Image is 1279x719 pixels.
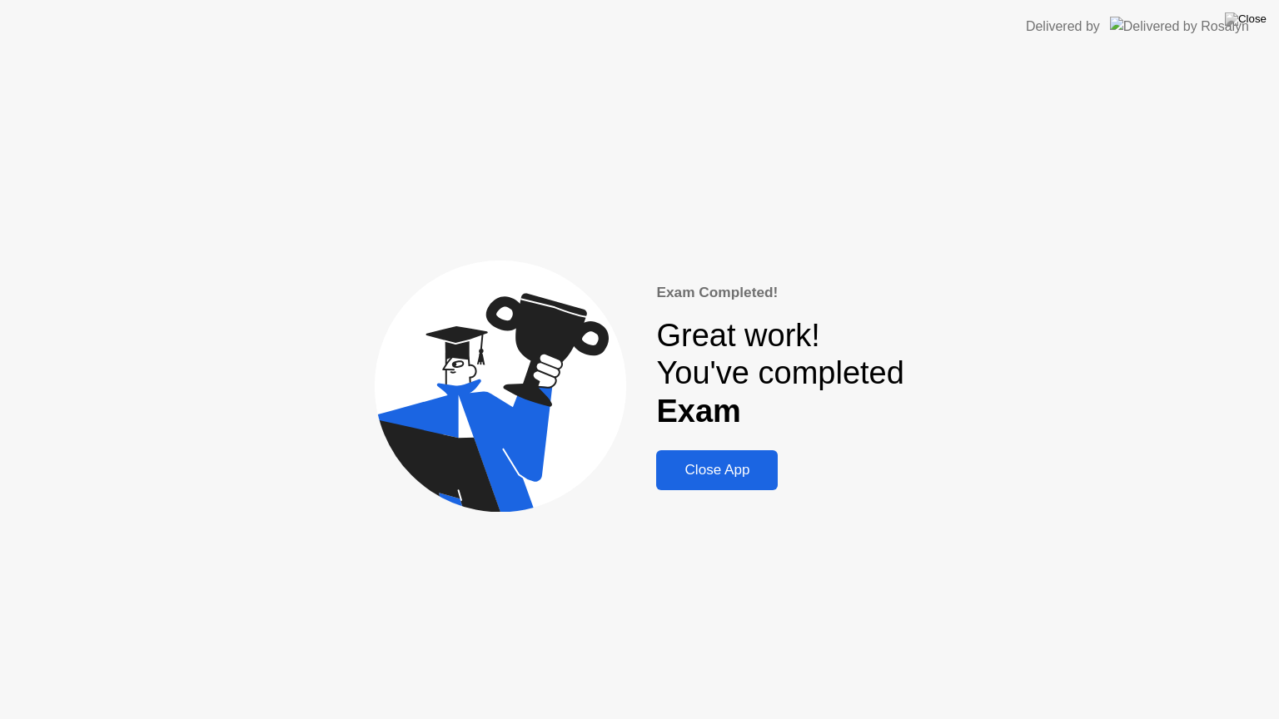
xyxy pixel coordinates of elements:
[656,450,778,490] button: Close App
[656,282,903,304] div: Exam Completed!
[1225,12,1267,26] img: Close
[656,317,903,431] div: Great work! You've completed
[656,394,740,429] b: Exam
[1026,17,1100,37] div: Delivered by
[661,462,773,479] div: Close App
[1110,17,1249,36] img: Delivered by Rosalyn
